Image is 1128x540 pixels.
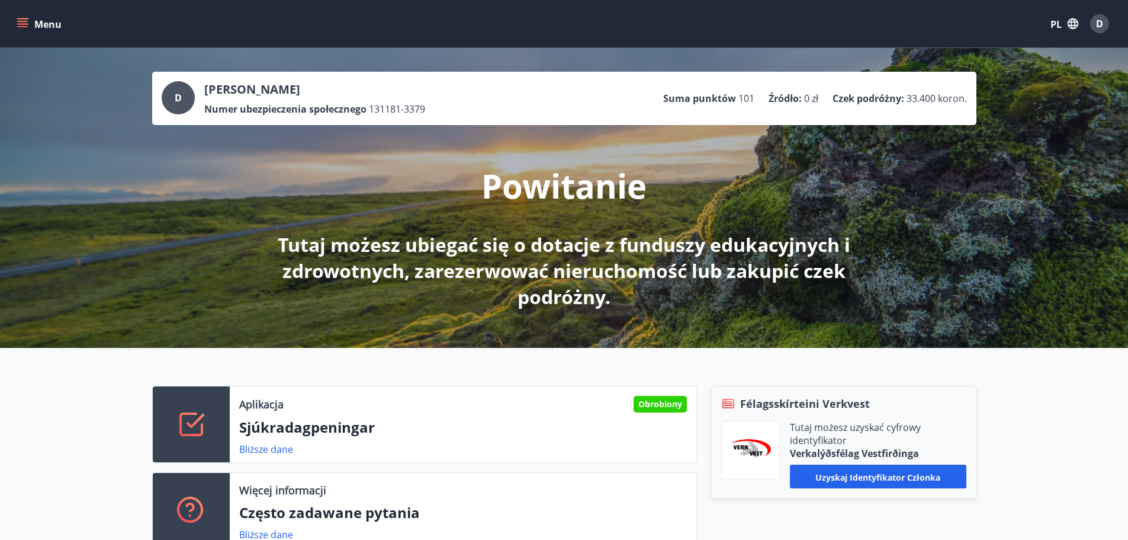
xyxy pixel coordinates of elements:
[175,91,182,104] font: D
[804,92,818,105] font: 0 zł
[204,103,367,116] font: Numer ubezpieczenia społecznego
[204,81,300,97] font: [PERSON_NAME]
[1085,9,1114,38] button: D
[833,92,901,105] font: Czek podróżny
[239,397,284,411] font: Aplikacja
[738,92,754,105] font: 101
[239,417,375,437] font: Sjúkradagpeningar
[815,471,940,483] font: Uzyskaj identyfikator członka
[1045,12,1083,35] button: PL
[1096,17,1103,30] font: D
[239,483,326,497] font: Więcej informacji
[239,503,420,522] font: Często zadawane pytania
[369,103,425,116] font: 131181-3379
[481,163,647,208] font: Powitanie
[278,232,850,309] font: Tutaj możesz ubiegać się o dotacje z funduszy edukacyjnych i zdrowotnych, zarezerwować nieruchomo...
[901,92,904,105] font: :
[790,465,966,488] button: Uzyskaj identyfikator członka
[790,447,919,460] font: Verkalýðsfélag Vestfirðinga
[799,92,802,105] font: :
[1050,18,1062,31] font: PL
[790,421,921,447] font: Tutaj możesz uzyskać cyfrowy identyfikator
[34,18,62,31] font: Menu
[14,13,66,34] button: menu
[907,92,967,105] font: 33.400 koron.
[740,397,870,411] font: Félagsskírteini Verkvest
[239,443,293,456] font: Bliższe dane
[663,92,736,105] font: Suma punktów
[769,92,799,105] font: Źródło
[731,439,771,462] img: jihgzMk4dcgjRAW2aMgpbAqQEG7LZi0j9dOLAUvz.png
[638,398,682,410] font: Obrobiony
